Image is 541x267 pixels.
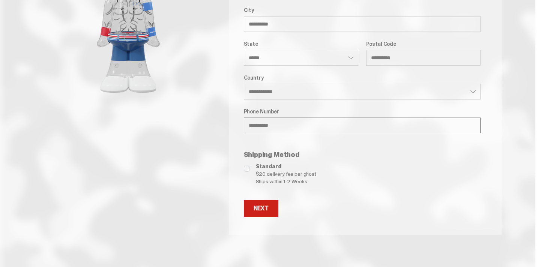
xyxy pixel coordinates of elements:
[244,151,481,158] p: Shipping Method
[244,75,481,81] label: Country
[244,200,278,217] button: Next
[256,163,481,170] span: Standard
[244,109,481,115] label: Phone Number
[254,205,269,211] div: Next
[366,41,481,47] label: Postal Code
[244,7,481,13] label: City
[244,41,359,47] label: State
[256,170,481,178] span: $20 delivery fee per ghost
[256,178,481,185] span: Ships within 1-2 Weeks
